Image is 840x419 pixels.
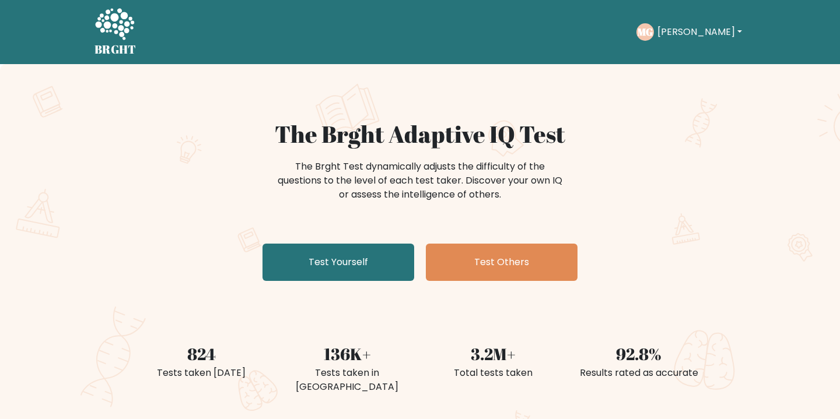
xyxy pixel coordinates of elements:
a: BRGHT [94,5,136,59]
a: Test Yourself [262,244,414,281]
div: 92.8% [573,341,705,366]
text: MG [638,25,653,38]
a: Test Others [426,244,577,281]
div: Results rated as accurate [573,366,705,380]
div: Total tests taken [427,366,559,380]
div: Tests taken in [GEOGRAPHIC_DATA] [281,366,413,394]
button: [PERSON_NAME] [654,24,745,40]
div: 136K+ [281,341,413,366]
div: 824 [135,341,267,366]
h1: The Brght Adaptive IQ Test [135,120,705,148]
div: 3.2M+ [427,341,559,366]
h5: BRGHT [94,43,136,57]
div: Tests taken [DATE] [135,366,267,380]
div: The Brght Test dynamically adjusts the difficulty of the questions to the level of each test take... [274,160,566,202]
